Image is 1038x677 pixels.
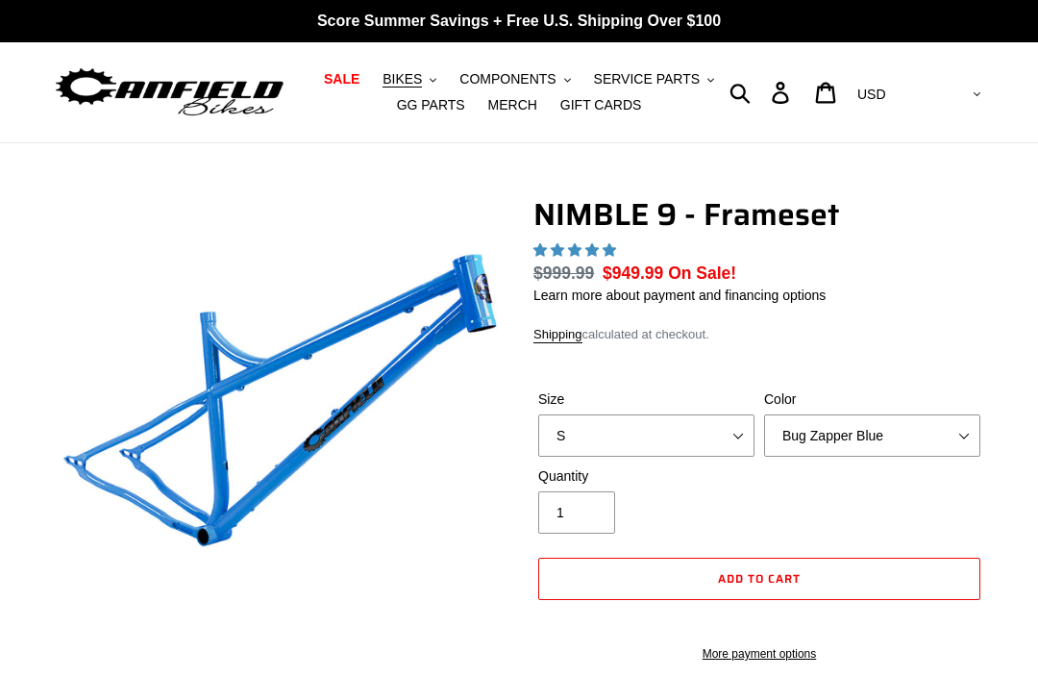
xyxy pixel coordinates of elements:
[387,92,475,118] a: GG PARTS
[533,288,826,303] a: Learn more about payment and financing options
[718,569,801,588] span: Add to cart
[479,92,547,118] a: MERCH
[450,66,580,92] button: COMPONENTS
[533,242,620,258] span: 4.90 stars
[584,66,724,92] button: SERVICE PARTS
[383,71,422,88] span: BIKES
[397,97,465,113] span: GG PARTS
[764,389,980,410] label: Color
[538,466,754,487] label: Quantity
[459,71,556,88] span: COMPONENTS
[488,97,537,113] span: MERCH
[373,66,446,92] button: BIKES
[538,389,754,410] label: Size
[668,261,736,286] span: On Sale!
[53,63,286,122] img: Canfield Bikes
[533,327,582,343] a: Shipping
[533,263,594,283] s: $999.99
[551,92,652,118] a: GIFT CARDS
[324,71,359,88] span: SALE
[594,71,700,88] span: SERVICE PARTS
[533,325,985,344] div: calculated at checkout.
[538,645,980,663] a: More payment options
[560,97,642,113] span: GIFT CARDS
[314,66,369,92] a: SALE
[603,263,663,283] span: $949.99
[538,558,980,600] button: Add to cart
[533,196,985,233] h1: NIMBLE 9 - Frameset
